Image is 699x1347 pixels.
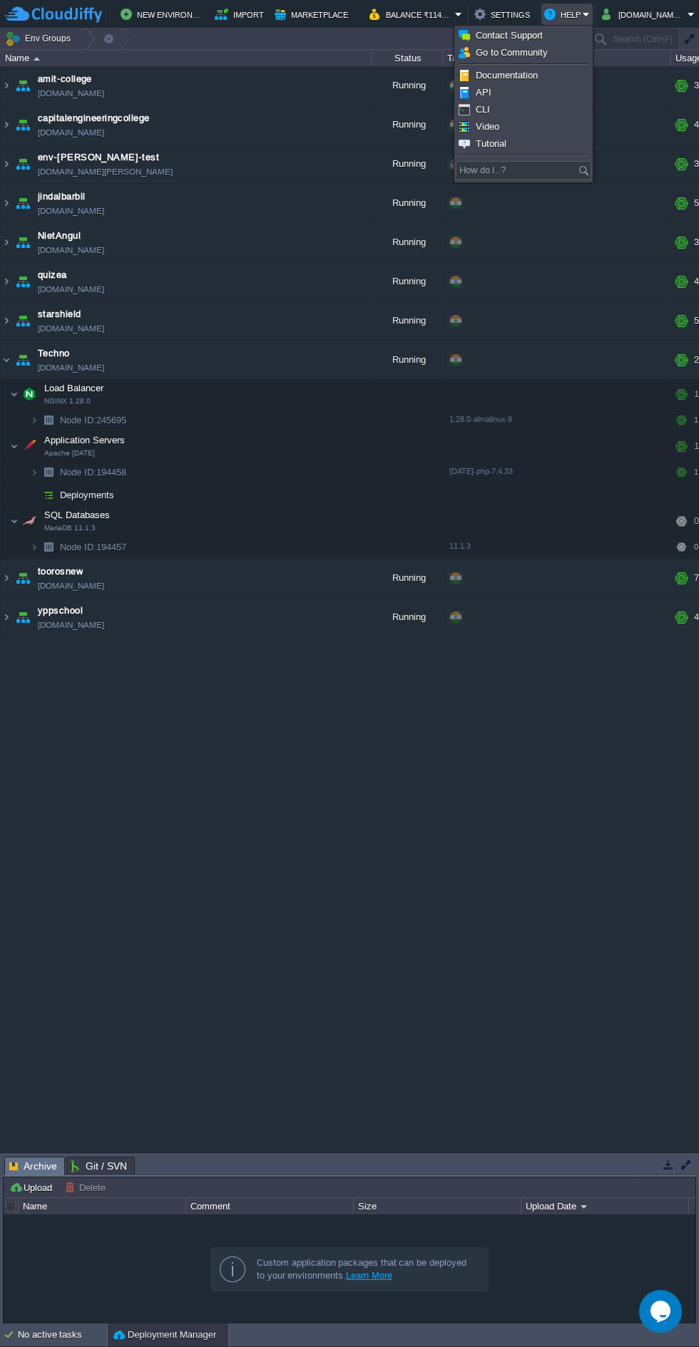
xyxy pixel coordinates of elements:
[44,524,96,532] span: MariaDB 11.1.3
[43,435,127,445] a: Application ServersApache [DATE]
[38,268,67,282] a: quizea
[13,262,33,301] img: AMDAwAAAACH5BAEAAAAALAAAAAABAAEAAAICRAEAOw==
[13,559,33,597] img: AMDAwAAAACH5BAEAAAAALAAAAAABAAEAAAICRAEAOw==
[38,190,86,204] span: jindalbarbil
[38,579,104,593] a: [DOMAIN_NAME]
[5,6,102,24] img: CloudJiffy
[38,346,70,361] span: Techno
[38,125,104,140] a: [DOMAIN_NAME]
[13,341,33,379] img: AMDAwAAAACH5BAEAAAAALAAAAAABAAEAAAICRAEAOw==
[13,145,33,183] img: AMDAwAAAACH5BAEAAAAALAAAAAABAAEAAAICRAEAOw==
[39,484,58,506] img: AMDAwAAAACH5BAEAAAAALAAAAAABAAEAAAICRAEAOw==
[372,66,443,105] div: Running
[1,184,12,222] img: AMDAwAAAACH5BAEAAAAALAAAAAABAAEAAAICRAEAOw==
[476,104,490,115] span: CLI
[19,1198,185,1214] div: Name
[1,559,12,597] img: AMDAwAAAACH5BAEAAAAALAAAAAABAAEAAAICRAEAOw==
[13,184,33,222] img: AMDAwAAAACH5BAEAAAAALAAAAAABAAEAAAICRAEAOw==
[456,136,591,152] a: Tutorial
[58,541,128,553] a: Node ID:194457
[1,50,371,66] div: Name
[474,6,532,23] button: Settings
[38,321,104,336] a: [DOMAIN_NAME]
[39,409,58,431] img: AMDAwAAAACH5BAEAAAAALAAAAAABAAEAAAICRAEAOw==
[58,489,116,501] a: Deployments
[38,282,104,296] a: [DOMAIN_NAME]
[13,105,33,144] img: AMDAwAAAACH5BAEAAAAALAAAAAABAAEAAAICRAEAOw==
[38,229,81,243] a: NietAngul
[43,434,127,446] span: Application Servers
[13,301,33,340] img: AMDAwAAAACH5BAEAAAAALAAAAAABAAEAAAICRAEAOw==
[522,1198,688,1214] div: Upload Date
[39,461,58,483] img: AMDAwAAAACH5BAEAAAAALAAAAAABAAEAAAICRAEAOw==
[1,105,12,144] img: AMDAwAAAACH5BAEAAAAALAAAAAABAAEAAAICRAEAOw==
[43,510,112,520] a: SQL DatabasesMariaDB 11.1.3
[38,243,104,257] a: [DOMAIN_NAME]
[60,415,96,425] span: Node ID:
[372,598,443,636] div: Running
[1,341,12,379] img: AMDAwAAAACH5BAEAAAAALAAAAAABAAEAAAICRAEAOw==
[38,361,104,375] a: [DOMAIN_NAME]
[58,414,128,426] a: Node ID:245695
[476,121,499,132] span: Video
[372,145,443,183] div: Running
[38,86,104,100] a: [DOMAIN_NAME]
[58,466,128,478] span: 194458
[372,262,443,301] div: Running
[372,341,443,379] div: Running
[13,598,33,636] img: AMDAwAAAACH5BAEAAAAALAAAAAABAAEAAAICRAEAOw==
[456,28,591,43] a: Contact Support
[372,105,443,144] div: Running
[121,6,206,23] button: New Environment
[30,409,39,431] img: AMDAwAAAACH5BAEAAAAALAAAAAABAAEAAAICRAEAOw==
[19,507,39,535] img: AMDAwAAAACH5BAEAAAAALAAAAAABAAEAAAICRAEAOw==
[113,1328,216,1342] button: Deployment Manager
[38,150,159,165] a: env-[PERSON_NAME]-test
[9,1157,57,1175] span: Archive
[19,432,39,460] img: AMDAwAAAACH5BAEAAAAALAAAAAABAAEAAAICRAEAOw==
[476,87,491,98] span: API
[456,119,591,135] a: Video
[444,50,670,66] div: Tags
[1,66,12,105] img: AMDAwAAAACH5BAEAAAAALAAAAAABAAEAAAICRAEAOw==
[38,111,150,125] span: capitalengineeringcollege
[10,380,19,408] img: AMDAwAAAACH5BAEAAAAALAAAAAABAAEAAAICRAEAOw==
[18,1323,107,1346] div: No active tasks
[639,1290,685,1333] iframe: chat widget
[187,1198,353,1214] div: Comment
[13,223,33,262] img: AMDAwAAAACH5BAEAAAAALAAAAAABAAEAAAICRAEAOw==
[44,449,95,458] span: Apache [DATE]
[215,6,266,23] button: Import
[38,618,104,632] a: [DOMAIN_NAME]
[1,145,12,183] img: AMDAwAAAACH5BAEAAAAALAAAAAABAAEAAAICRAEAOw==
[1,301,12,340] img: AMDAwAAAACH5BAEAAAAALAAAAAABAAEAAAICRAEAOw==
[38,564,83,579] a: toorosnew
[58,541,128,553] span: 194457
[372,559,443,597] div: Running
[38,165,173,179] a: [DOMAIN_NAME][PERSON_NAME]
[354,1198,521,1214] div: Size
[456,68,591,83] a: Documentation
[43,383,106,393] a: Load BalancerNGINX 1.28.0
[30,536,39,558] img: AMDAwAAAACH5BAEAAAAALAAAAAABAAEAAAICRAEAOw==
[30,461,39,483] img: AMDAwAAAACH5BAEAAAAALAAAAAABAAEAAAICRAEAOw==
[38,307,81,321] a: starshield
[38,604,83,618] span: yppschool
[39,536,58,558] img: AMDAwAAAACH5BAEAAAAALAAAAAABAAEAAAICRAEAOw==
[38,72,92,86] a: amit-college
[449,542,471,550] span: 11.1.3
[257,1256,476,1282] div: Custom application packages that can be deployed to your environments.
[476,70,538,81] span: Documentation
[456,85,591,100] a: API
[43,509,112,521] span: SQL Databases
[60,542,96,552] span: Node ID:
[602,6,688,23] button: [DOMAIN_NAME][EMAIL_ADDRESS][DOMAIN_NAME]
[346,1270,392,1281] a: Learn More
[58,466,128,478] a: Node ID:194458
